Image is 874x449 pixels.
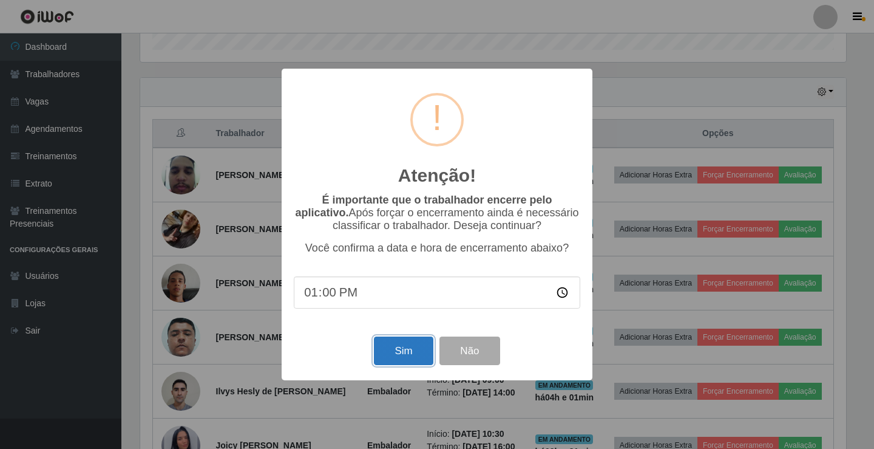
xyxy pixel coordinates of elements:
[374,337,433,365] button: Sim
[439,337,500,365] button: Não
[294,242,580,255] p: Você confirma a data e hora de encerramento abaixo?
[398,165,476,187] h2: Atenção!
[294,194,580,232] p: Após forçar o encerramento ainda é necessário classificar o trabalhador. Deseja continuar?
[295,194,552,219] b: É importante que o trabalhador encerre pelo aplicativo.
